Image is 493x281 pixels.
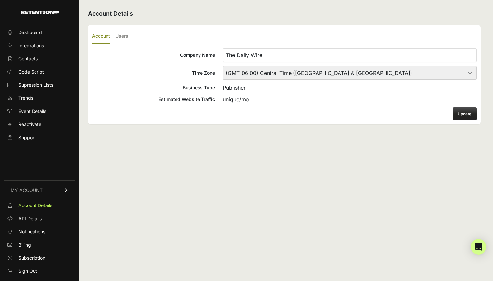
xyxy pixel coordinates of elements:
[471,239,486,255] div: Open Intercom Messenger
[223,84,477,92] div: Publisher
[18,215,42,222] span: API Details
[18,29,42,36] span: Dashboard
[18,108,46,115] span: Event Details
[4,27,75,38] a: Dashboard
[4,213,75,224] a: API Details
[4,119,75,130] a: Reactivate
[21,11,59,14] img: Retention.com
[4,266,75,276] a: Sign Out
[18,69,44,75] span: Code Script
[4,253,75,263] a: Subscription
[4,106,75,117] a: Event Details
[4,240,75,250] a: Billing
[18,268,37,274] span: Sign Out
[4,40,75,51] a: Integrations
[18,42,44,49] span: Integrations
[18,55,38,62] span: Contacts
[115,29,128,44] label: Users
[4,200,75,211] a: Account Details
[4,180,75,200] a: MY ACCOUNT
[4,54,75,64] a: Contacts
[18,134,36,141] span: Support
[4,93,75,103] a: Trends
[11,187,43,194] span: MY ACCOUNT
[18,242,31,248] span: Billing
[88,9,481,18] h2: Account Details
[4,227,75,237] a: Notifications
[92,84,215,91] div: Business Type
[18,228,45,235] span: Notifications
[453,107,477,120] button: Update
[92,70,215,76] div: Time Zone
[18,95,33,101] span: Trends
[18,255,45,261] span: Subscription
[18,82,53,88] span: Supression Lists
[223,48,477,62] input: Company Name
[92,29,110,44] label: Account
[4,80,75,90] a: Supression Lists
[4,67,75,77] a: Code Script
[92,52,215,58] div: Company Name
[223,96,477,103] div: unique/mo
[223,66,477,80] select: Time Zone
[18,121,41,128] span: Reactivate
[18,202,52,209] span: Account Details
[4,132,75,143] a: Support
[92,96,215,103] div: Estimated Website Traffic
